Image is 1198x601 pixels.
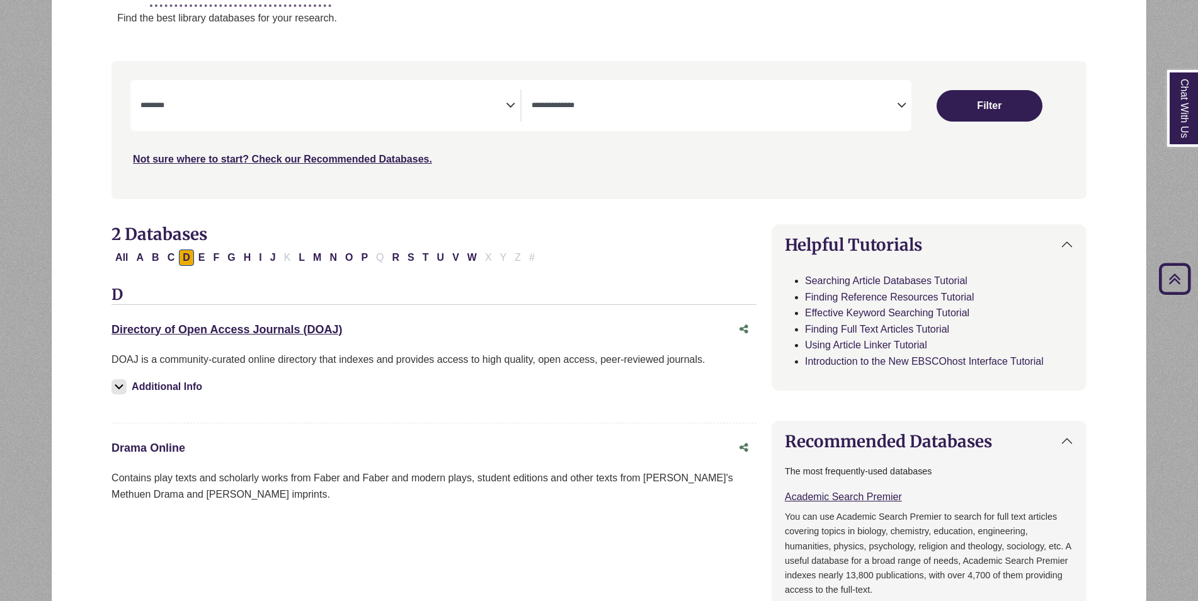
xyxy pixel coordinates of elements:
[805,356,1044,367] a: Introduction to the New EBSCOhost Interface Tutorial
[532,101,897,112] textarea: Search
[805,275,967,286] a: Searching Article Databases Tutorial
[111,249,132,266] button: All
[772,421,1086,461] button: Recommended Databases
[785,464,1073,479] p: The most frequently-used databases
[111,470,756,502] div: Contains play texts and scholarly works from Faber and Faber and modern plays, student editions a...
[785,510,1073,597] p: You can use Academic Search Premier to search for full text articles covering topics in biology, ...
[111,224,207,244] span: 2 Databases
[140,101,506,112] textarea: Search
[111,352,756,368] div: DOAJ is a community-curated online directory that indexes and provides access to high quality, op...
[785,491,902,502] a: Academic Search Premier
[731,436,756,460] button: Share this database
[1155,270,1195,287] a: Back to Top
[111,61,1087,198] nav: Search filters
[133,249,148,266] button: Filter Results A
[389,249,404,266] button: Filter Results R
[772,225,1086,265] button: Helpful Tutorials
[404,249,418,266] button: Filter Results S
[341,249,357,266] button: Filter Results O
[419,249,433,266] button: Filter Results T
[164,249,179,266] button: Filter Results C
[179,249,194,266] button: Filter Results D
[326,249,341,266] button: Filter Results N
[111,323,342,336] a: Directory of Open Access Journals (DOAJ)
[937,90,1042,122] button: Submit for Search Results
[111,442,185,454] a: Drama Online
[448,249,463,266] button: Filter Results V
[295,249,309,266] button: Filter Results L
[266,249,280,266] button: Filter Results J
[148,249,163,266] button: Filter Results B
[209,249,223,266] button: Filter Results F
[133,154,432,164] a: Not sure where to start? Check our Recommended Databases.
[240,249,255,266] button: Filter Results H
[195,249,209,266] button: Filter Results E
[224,249,239,266] button: Filter Results G
[731,318,756,341] button: Share this database
[117,10,1146,26] p: Find the best library databases for your research.
[805,324,949,335] a: Finding Full Text Articles Tutorial
[464,249,481,266] button: Filter Results W
[805,292,974,302] a: Finding Reference Resources Tutorial
[111,286,756,305] h3: D
[111,378,206,396] button: Additional Info
[433,249,448,266] button: Filter Results U
[309,249,325,266] button: Filter Results M
[805,307,969,318] a: Effective Keyword Searching Tutorial
[111,251,540,262] div: Alpha-list to filter by first letter of database name
[805,340,927,350] a: Using Article Linker Tutorial
[357,249,372,266] button: Filter Results P
[255,249,265,266] button: Filter Results I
